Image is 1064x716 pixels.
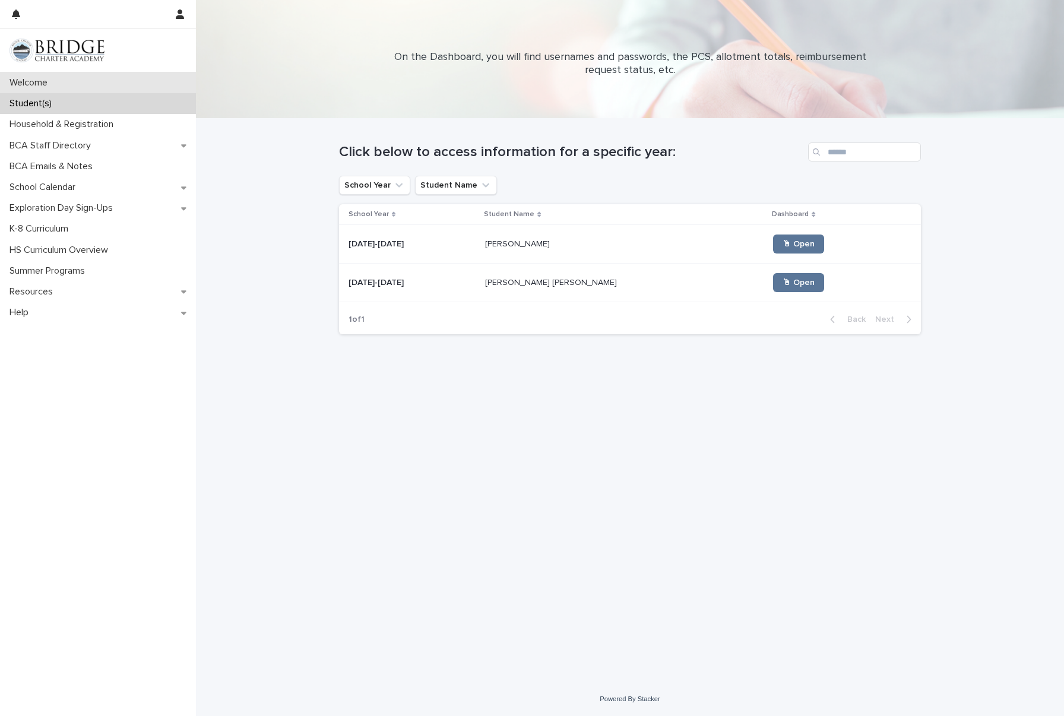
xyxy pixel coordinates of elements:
[783,240,815,248] span: 🖱 Open
[349,208,389,221] p: School Year
[5,98,61,109] p: Student(s)
[5,307,38,318] p: Help
[339,264,921,302] tr: [DATE]-[DATE][DATE]-[DATE] [PERSON_NAME] [PERSON_NAME][PERSON_NAME] [PERSON_NAME] 🖱 Open
[485,237,552,249] p: [PERSON_NAME]
[5,223,78,235] p: K-8 Curriculum
[5,245,118,256] p: HS Curriculum Overview
[485,275,619,288] p: [PERSON_NAME] [PERSON_NAME]
[339,176,410,195] button: School Year
[484,208,534,221] p: Student Name
[349,275,406,288] p: [DATE]-[DATE]
[772,208,809,221] p: Dashboard
[5,140,100,151] p: BCA Staff Directory
[870,314,921,325] button: Next
[415,176,497,195] button: Student Name
[773,273,824,292] a: 🖱 Open
[5,265,94,277] p: Summer Programs
[339,225,921,264] tr: [DATE]-[DATE][DATE]-[DATE] [PERSON_NAME][PERSON_NAME] 🖱 Open
[339,305,374,334] p: 1 of 1
[808,142,921,161] input: Search
[349,237,406,249] p: [DATE]-[DATE]
[9,39,104,62] img: V1C1m3IdTEidaUdm9Hs0
[5,202,122,214] p: Exploration Day Sign-Ups
[773,235,824,254] a: 🖱 Open
[821,314,870,325] button: Back
[5,286,62,297] p: Resources
[5,182,85,193] p: School Calendar
[392,51,867,77] p: On the Dashboard, you will find usernames and passwords, the PCS, allotment totals, reimbursement...
[5,161,102,172] p: BCA Emails & Notes
[339,144,803,161] h1: Click below to access information for a specific year:
[783,278,815,287] span: 🖱 Open
[5,119,123,130] p: Household & Registration
[840,315,866,324] span: Back
[600,695,660,702] a: Powered By Stacker
[875,315,901,324] span: Next
[5,77,57,88] p: Welcome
